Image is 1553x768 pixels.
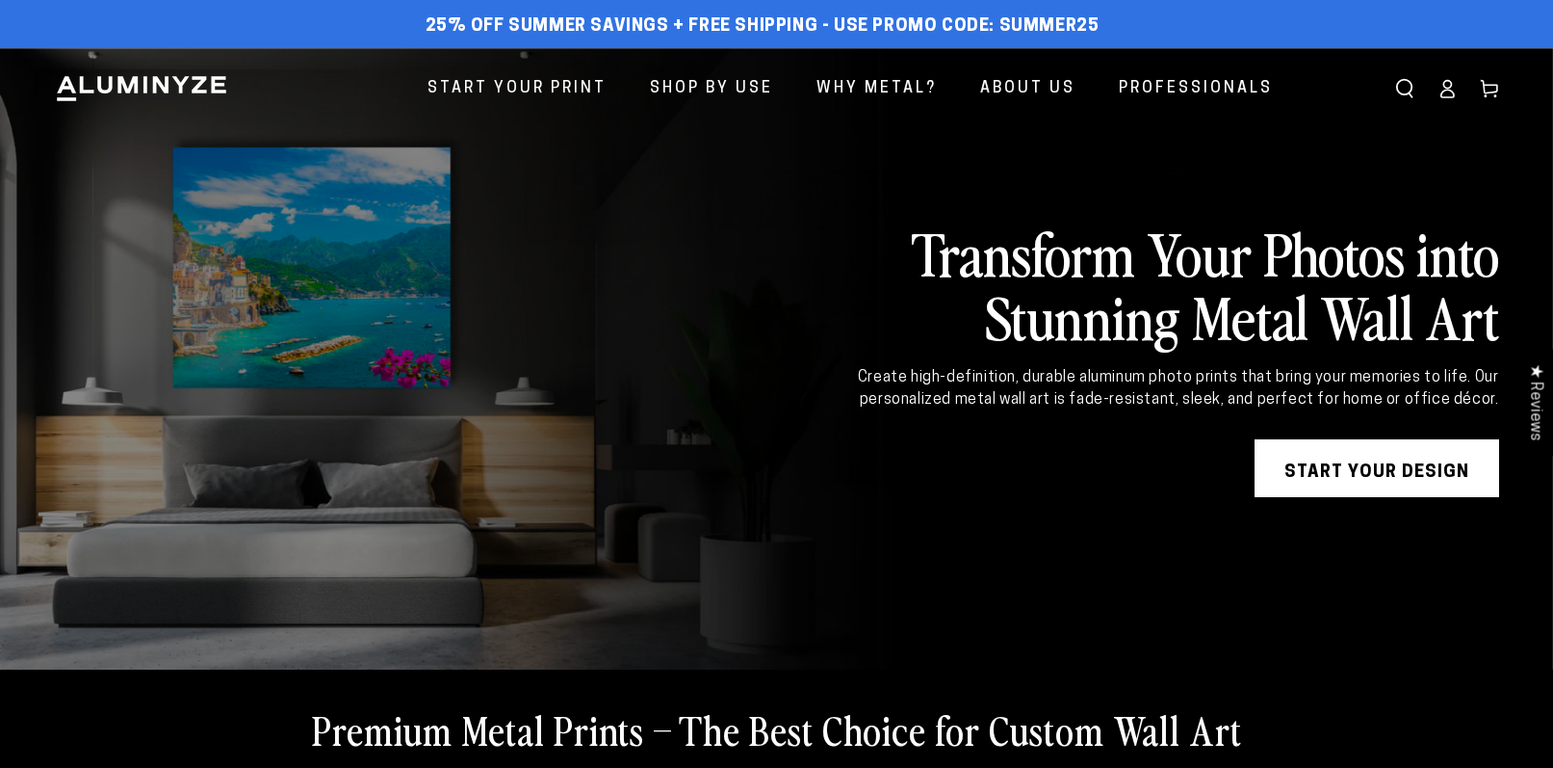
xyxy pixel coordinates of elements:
a: START YOUR DESIGN [1255,439,1499,497]
a: Why Metal? [802,64,951,115]
summary: Search our site [1384,67,1426,110]
span: 25% off Summer Savings + Free Shipping - Use Promo Code: SUMMER25 [426,16,1100,38]
a: Shop By Use [635,64,788,115]
span: Why Metal? [816,75,937,103]
a: Start Your Print [413,64,621,115]
a: Professionals [1104,64,1287,115]
h2: Premium Metal Prints – The Best Choice for Custom Wall Art [312,704,1242,755]
span: Professionals [1119,75,1273,103]
a: About Us [966,64,1090,115]
span: About Us [980,75,1075,103]
div: Create high-definition, durable aluminum photo prints that bring your memories to life. Our perso... [800,367,1499,410]
h2: Transform Your Photos into Stunning Metal Wall Art [800,221,1499,348]
span: Shop By Use [650,75,773,103]
div: Click to open Judge.me floating reviews tab [1516,349,1553,456]
span: Start Your Print [427,75,607,103]
img: Aluminyze [55,74,228,103]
